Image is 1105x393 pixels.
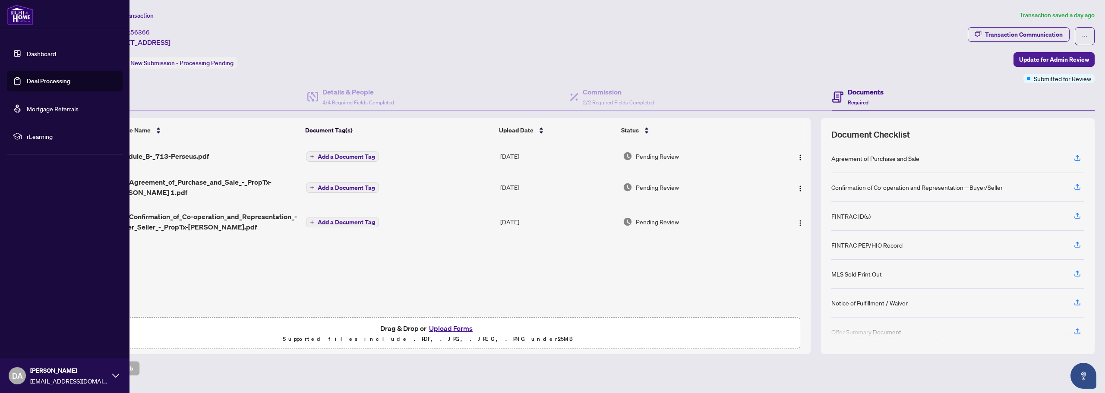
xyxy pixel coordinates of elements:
h4: Commission [583,87,654,97]
td: [DATE] [497,142,619,170]
span: [STREET_ADDRESS] [107,37,170,47]
span: [EMAIL_ADDRESS][DOMAIN_NAME] [30,376,108,386]
span: Document Checklist [831,129,910,141]
img: Document Status [623,151,632,161]
img: Document Status [623,217,632,226]
article: Transaction saved a day ago [1020,10,1095,20]
span: View Transaction [107,12,154,19]
span: Update for Admin Review [1019,53,1089,66]
span: Status [621,126,639,135]
button: Transaction Communication [968,27,1070,42]
h4: Documents [848,87,884,97]
h4: Details & People [322,87,394,97]
th: Document Tag(s) [302,118,496,142]
button: Update for Admin Review [1013,52,1095,67]
span: Pending Review [636,182,679,192]
div: Agreement of Purchase and Sale [831,154,919,163]
span: Required [848,99,868,106]
span: Add a Document Tag [318,185,375,191]
img: Logo [797,154,804,161]
button: Logo [793,215,807,229]
span: Schedule_B-_713-Perseus.pdf [113,151,209,161]
span: plus [310,185,314,190]
span: DA [12,370,23,382]
button: Add a Document Tag [306,182,379,193]
div: Offer Summary Document [831,327,901,336]
span: plus [310,220,314,224]
td: [DATE] [497,204,619,239]
span: 4/4 Required Fields Completed [322,99,394,106]
span: Upload Date [499,126,534,135]
span: Pending Review [636,151,679,161]
div: Transaction Communication [985,28,1063,41]
span: Drag & Drop orUpload FormsSupported files include .PDF, .JPG, .JPEG, .PNG under25MB [56,318,800,349]
img: Logo [797,185,804,192]
span: 2/2 Required Fields Completed [583,99,654,106]
span: ellipsis [1082,33,1088,39]
span: 320_Confirmation_of_Co-operation_and_Representation_-_Buyer_Seller_-_PropTx-[PERSON_NAME].pdf [113,211,299,232]
button: Add a Document Tag [306,151,379,162]
div: Status: [107,57,237,69]
button: Open asap [1070,363,1096,389]
span: [PERSON_NAME] [30,366,108,375]
th: (3) File Name [110,118,302,142]
button: Upload Forms [426,323,475,334]
a: Deal Processing [27,77,70,85]
span: plus [310,154,314,159]
div: Notice of Fulfillment / Waiver [831,298,908,308]
span: 100_Agreement_of_Purchase_and_Sale_-_PropTx-[PERSON_NAME] 1.pdf [113,177,299,198]
span: Submitted for Review [1034,74,1091,83]
img: logo [7,4,34,25]
span: rLearning [27,132,117,141]
td: [DATE] [497,170,619,204]
span: Drag & Drop or [380,323,475,334]
span: Add a Document Tag [318,154,375,160]
div: Confirmation of Co-operation and Representation—Buyer/Seller [831,182,1003,192]
a: Mortgage Referrals [27,105,79,113]
div: FINTRAC ID(s) [831,211,871,221]
div: FINTRAC PEP/HIO Record [831,240,903,250]
span: Pending Review [636,217,679,226]
button: Logo [793,180,807,194]
button: Logo [793,149,807,163]
span: New Submission - Processing Pending [130,59,234,67]
button: Add a Document Tag [306,182,379,193]
img: Logo [797,220,804,226]
th: Status [618,118,766,142]
span: 56366 [130,28,150,36]
img: Document Status [623,182,632,192]
p: Supported files include .PDF, .JPG, .JPEG, .PNG under 25 MB [61,334,795,344]
a: Dashboard [27,50,56,57]
button: Add a Document Tag [306,217,379,227]
th: Upload Date [496,118,618,142]
div: MLS Sold Print Out [831,269,882,279]
span: Add a Document Tag [318,219,375,225]
span: (3) File Name [113,126,151,135]
button: Add a Document Tag [306,151,379,162]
